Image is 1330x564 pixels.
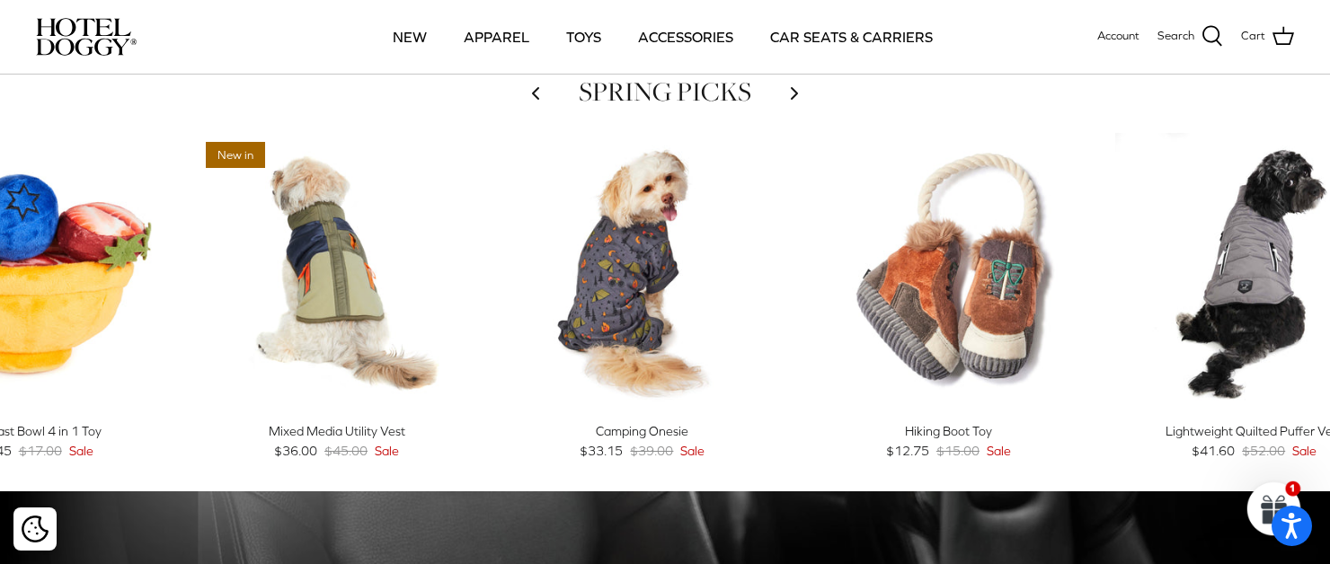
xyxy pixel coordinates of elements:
a: Hiking Boot Toy [809,133,1087,411]
span: $39.00 [630,441,673,461]
div: Cookie policy [13,507,57,551]
span: Account [1097,29,1139,42]
span: $33.15 [580,441,623,461]
span: $52.00 [1242,441,1285,461]
span: $36.00 [274,441,317,461]
span: Cart [1241,27,1265,46]
a: Mixed Media Utility Vest [197,133,475,411]
a: ACCESSORIES [622,6,749,67]
a: Search [1157,25,1223,48]
span: $12.75 [886,441,929,461]
img: Cookie policy [22,516,49,542]
a: TOYS [550,6,617,67]
img: hoteldoggycom [36,18,137,56]
a: APPAREL [448,6,545,67]
a: SPRING PICKS [579,74,751,110]
span: Sale [375,441,399,461]
a: NEW [377,6,443,67]
span: $15.00 [936,441,980,461]
span: 15% off [512,142,576,168]
span: $41.60 [1192,441,1235,461]
div: Hiking Boot Toy [809,421,1087,441]
span: Sale [680,441,705,461]
a: Hiking Boot Toy $12.75 $15.00 Sale [809,421,1087,462]
a: Cart [1241,25,1294,48]
div: Primary navigation [267,6,1058,67]
div: Mixed Media Utility Vest [197,421,475,441]
span: $17.00 [19,441,62,461]
span: 15% off [818,142,882,168]
span: New in [206,142,265,168]
span: Search [1157,27,1194,46]
span: Sale [69,441,93,461]
a: CAR SEATS & CARRIERS [754,6,949,67]
span: $45.00 [324,441,368,461]
a: Camping Onesie [503,133,782,411]
a: Camping Onesie $33.15 $39.00 Sale [503,421,782,462]
span: 20% off [1124,142,1188,168]
button: Cookie policy [19,514,50,545]
span: Sale [1292,441,1317,461]
div: Camping Onesie [503,421,782,441]
span: Sale [987,441,1011,461]
a: Account [1097,27,1139,46]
